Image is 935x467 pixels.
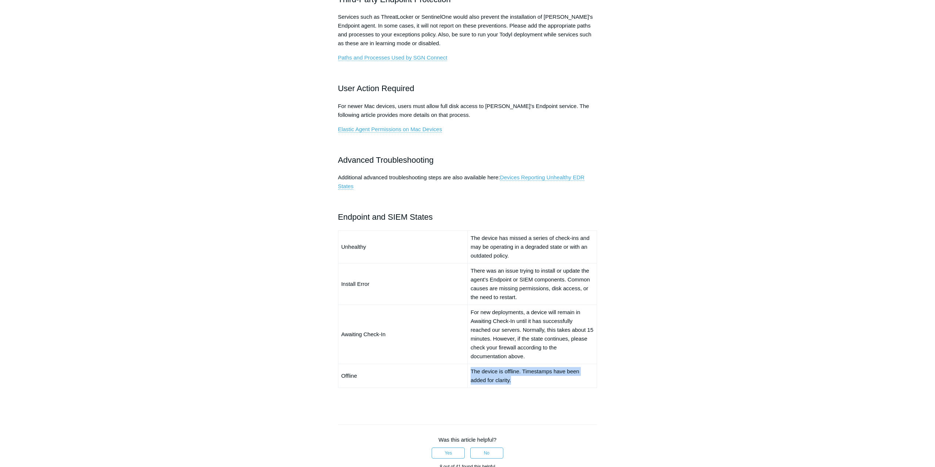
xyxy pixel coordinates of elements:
[338,82,597,95] h2: User Action Required
[338,126,442,133] a: Elastic Agent Permissions on Mac Devices
[432,448,465,459] button: This article was helpful
[338,173,597,191] p: Additional advanced troubleshooting steps are also available here:
[338,230,467,263] td: Unhealthy
[338,54,447,61] a: Paths and Processes Used by SGN Connect
[439,437,497,443] span: Was this article helpful?
[338,263,467,305] td: Install Error
[338,154,597,166] h2: Advanced Troubleshooting
[467,305,597,364] td: For new deployments, a device will remain in Awaiting Check-In until it has successfully reached ...
[467,364,597,388] td: The device is offline. Timestamps have been added for clarity.
[338,364,467,388] td: Offline
[338,12,597,48] p: Services such as ThreatLocker or SentinelOne would also prevent the installation of [PERSON_NAME]...
[338,102,597,119] p: For newer Mac devices, users must allow full disk access to [PERSON_NAME]'s Endpoint service. The...
[470,448,503,459] button: This article was not helpful
[467,263,597,305] td: There was an issue trying to install or update the agent's Endpoint or SIEM components. Common ca...
[338,305,467,364] td: Awaiting Check-In
[467,230,597,263] td: The device has missed a series of check-ins and may be operating in a degraded state or with an o...
[338,174,585,190] a: Devices Reporting Unhealthy EDR States
[338,211,597,223] h2: Endpoint and SIEM States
